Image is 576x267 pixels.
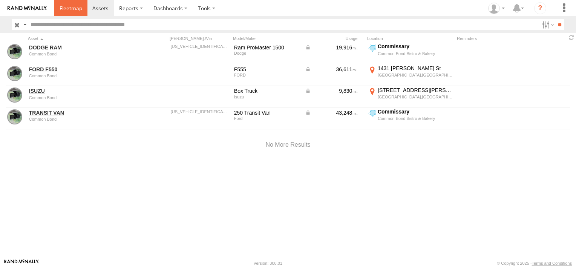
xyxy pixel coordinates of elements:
[486,3,507,14] div: Lupe Hernandez
[234,116,300,121] div: Ford
[378,108,453,115] div: Commissary
[367,108,454,129] label: Click to View Current Location
[29,74,132,78] div: undefined
[22,19,28,30] label: Search Query
[29,109,132,116] a: TRANSIT VAN
[367,43,454,63] label: Click to View Current Location
[7,44,22,59] a: View Asset Details
[170,36,230,41] div: [PERSON_NAME]./Vin
[4,259,39,267] a: Visit our Website
[8,6,47,11] img: rand-logo.svg
[29,117,132,121] div: undefined
[539,19,555,30] label: Search Filter Options
[534,2,546,14] i: ?
[567,34,576,41] span: Refresh
[378,51,453,56] div: Common Bond Bistro & Bakery
[234,109,300,116] div: 250 Transit Van
[532,261,572,265] a: Terms and Conditions
[378,94,453,100] div: [GEOGRAPHIC_DATA],[GEOGRAPHIC_DATA]
[234,66,300,73] div: F555
[254,261,282,265] div: Version: 308.01
[28,36,133,41] div: Click to Sort
[457,36,515,41] div: Reminders
[29,87,132,94] a: ISUZU
[7,109,22,124] a: View Asset Details
[305,109,358,116] div: Data from Vehicle CANbus
[29,66,132,73] a: FORD F550
[497,261,572,265] div: © Copyright 2025 -
[234,44,300,51] div: Ram ProMaster 1500
[305,44,358,51] div: Data from Vehicle CANbus
[305,66,358,73] div: Data from Vehicle CANbus
[367,87,454,107] label: Click to View Current Location
[171,109,229,114] div: 1FTBR1C80LKB35980
[171,44,229,49] div: 3C6TRVAG0KE504576
[378,65,453,72] div: 1431 [PERSON_NAME] St
[234,73,300,77] div: FORD
[304,36,364,41] div: Usage
[305,87,358,94] div: Data from Vehicle CANbus
[233,36,301,41] div: Model/Make
[378,43,453,50] div: Commissary
[378,87,453,94] div: [STREET_ADDRESS][PERSON_NAME]
[234,95,300,99] div: Isuzu
[7,87,22,103] a: View Asset Details
[378,116,453,121] div: Common Bond Bistro & Bakery
[234,51,300,55] div: Dodge
[367,36,454,41] div: Location
[29,95,132,100] div: undefined
[29,52,132,56] div: undefined
[7,66,22,81] a: View Asset Details
[367,65,454,85] label: Click to View Current Location
[29,44,132,51] a: DODGE RAM
[378,72,453,78] div: [GEOGRAPHIC_DATA],[GEOGRAPHIC_DATA]
[234,87,300,94] div: Box Truck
